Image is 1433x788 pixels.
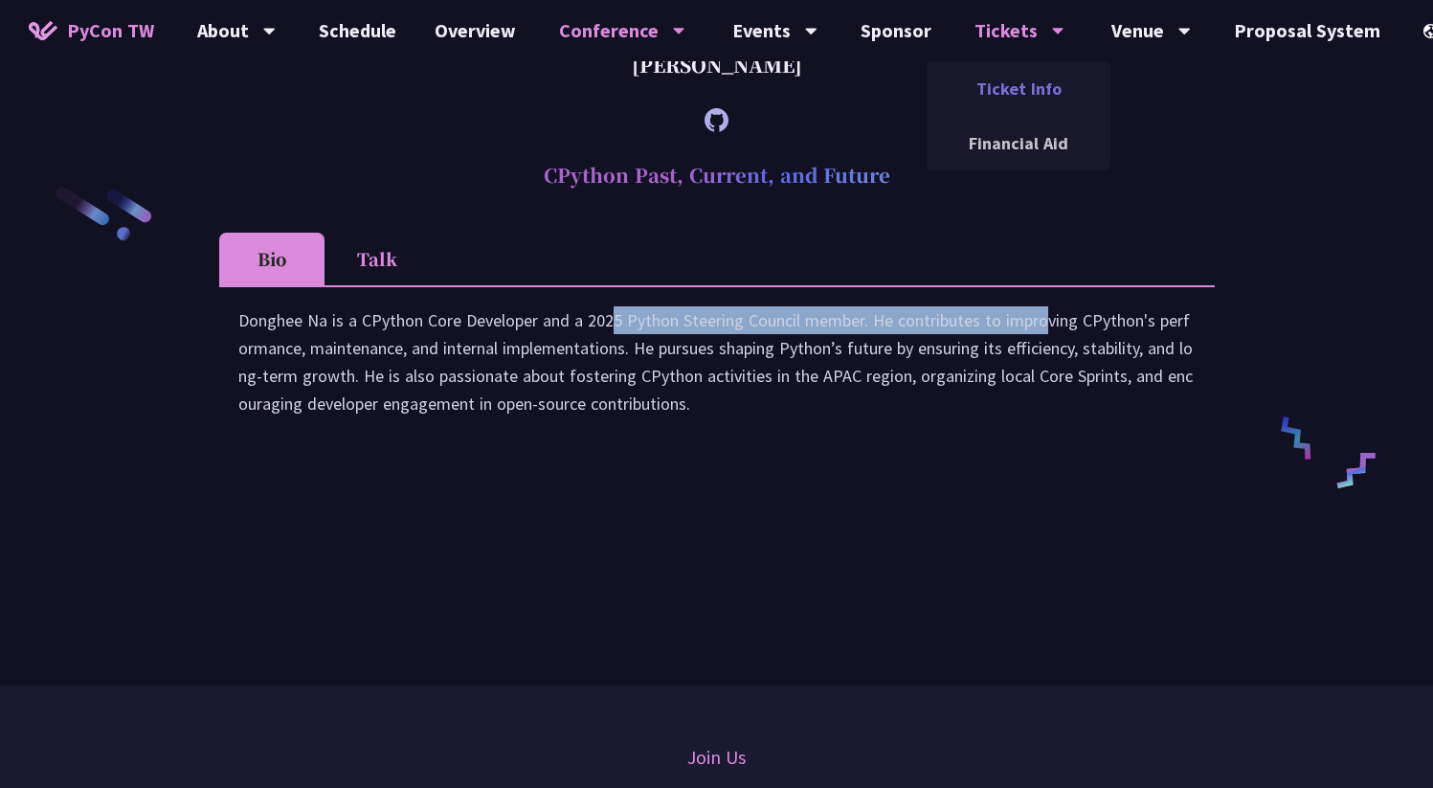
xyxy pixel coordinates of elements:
a: Ticket Info [927,66,1110,111]
div: Donghee Na is a CPython Core Developer and a 2025 Python Steering Council member. He contributes ... [238,306,1196,437]
a: Join Us [687,743,746,772]
a: PyCon TW [10,7,173,55]
div: [PERSON_NAME] [219,36,1215,94]
a: Financial Aid [927,121,1110,166]
span: PyCon TW [67,16,154,45]
img: Home icon of PyCon TW 2025 [29,21,57,40]
h2: CPython Past, Current, and Future [219,146,1215,204]
li: Talk [325,233,430,285]
li: Bio [219,233,325,285]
